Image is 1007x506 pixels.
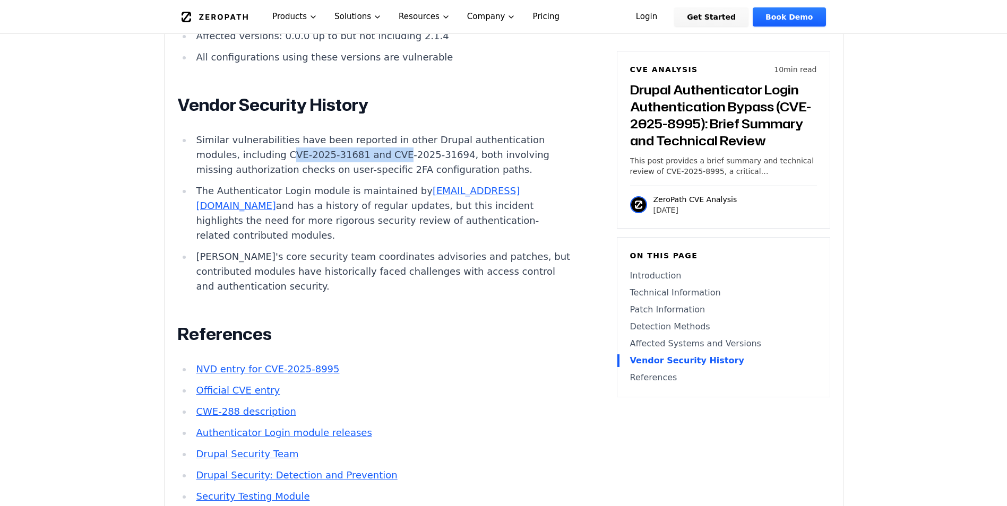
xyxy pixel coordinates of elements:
li: Similar vulnerabilities have been reported in other Drupal authentication modules, including CVE-... [192,133,572,177]
h2: Vendor Security History [177,94,572,116]
a: Authenticator Login module releases [196,427,372,438]
a: Vendor Security History [630,354,817,367]
p: ZeroPath CVE Analysis [653,194,737,205]
a: CWE-288 description [196,406,296,417]
h6: On this page [630,250,817,261]
a: Introduction [630,269,817,282]
a: Security Testing Module [196,491,309,502]
p: [DATE] [653,205,737,215]
a: Patch Information [630,303,817,316]
a: References [630,371,817,384]
li: All configurations using these versions are vulnerable [192,50,572,65]
a: Detection Methods [630,320,817,333]
li: Affected versions: 0.0.0 up to but not including 2.1.4 [192,29,572,43]
a: Book Demo [753,7,825,27]
a: Technical Information [630,286,817,299]
h6: CVE Analysis [630,64,698,75]
a: Get Started [674,7,748,27]
p: 10 min read [774,64,816,75]
li: The Authenticator Login module is maintained by and has a history of regular updates, but this in... [192,184,572,243]
a: NVD entry for CVE-2025-8995 [196,363,339,374]
h2: References [177,324,572,345]
h3: Drupal Authenticator Login Authentication Bypass (CVE-2025-8995): Brief Summary and Technical Review [630,81,817,149]
a: Drupal Security: Detection and Prevention [196,469,397,481]
img: ZeroPath CVE Analysis [630,196,647,213]
a: Drupal Security Team [196,448,298,459]
a: Login [623,7,670,27]
li: [PERSON_NAME]'s core security team coordinates advisories and patches, but contributed modules ha... [192,249,572,294]
a: Affected Systems and Versions [630,337,817,350]
p: This post provides a brief summary and technical review of CVE-2025-8995, a critical authenticati... [630,155,817,177]
a: Official CVE entry [196,385,280,396]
